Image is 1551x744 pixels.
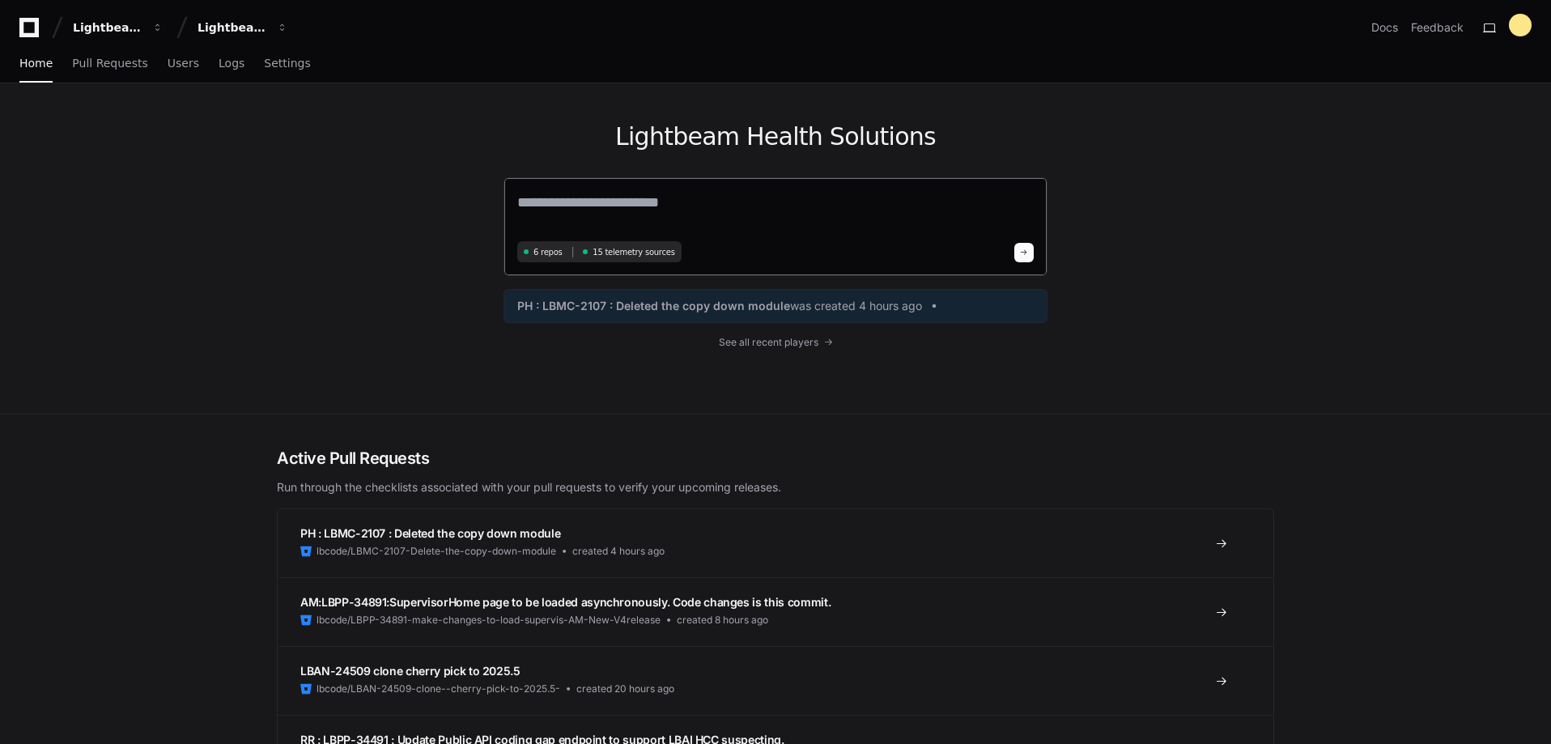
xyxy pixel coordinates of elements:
[300,526,560,540] span: PH : LBMC-2107 : Deleted the copy down module
[1411,19,1464,36] button: Feedback
[517,298,790,314] span: PH : LBMC-2107 : Deleted the copy down module
[576,682,674,695] span: created 20 hours ago
[593,246,674,258] span: 15 telemetry sources
[533,246,563,258] span: 6 repos
[504,122,1047,151] h1: Lightbeam Health Solutions
[317,545,556,558] span: lbcode/LBMC-2107-Delete-the-copy-down-module
[317,614,661,627] span: lbcode/LBPP-34891-make-changes-to-load-supervis-AM-New-V4release
[264,58,310,68] span: Settings
[168,45,199,83] a: Users
[19,58,53,68] span: Home
[278,577,1273,646] a: AM:LBPP-34891:SupervisorHome page to be loaded asynchronously. Code changes is this commit.lbcode...
[264,45,310,83] a: Settings
[278,646,1273,715] a: LBAN-24509 clone cherry pick to 2025.5lbcode/LBAN-24509-clone--cherry-pick-to-2025.5-created 20 h...
[191,13,295,42] button: Lightbeam Health Solutions
[300,595,831,609] span: AM:LBPP-34891:SupervisorHome page to be loaded asynchronously. Code changes is this commit.
[168,58,199,68] span: Users
[219,45,244,83] a: Logs
[278,509,1273,577] a: PH : LBMC-2107 : Deleted the copy down modulelbcode/LBMC-2107-Delete-the-copy-down-modulecreated ...
[572,545,665,558] span: created 4 hours ago
[517,298,1034,314] a: PH : LBMC-2107 : Deleted the copy down modulewas created 4 hours ago
[719,336,818,349] span: See all recent players
[317,682,560,695] span: lbcode/LBAN-24509-clone--cherry-pick-to-2025.5-
[72,45,147,83] a: Pull Requests
[677,614,768,627] span: created 8 hours ago
[66,13,170,42] button: Lightbeam Health
[72,58,147,68] span: Pull Requests
[790,298,922,314] span: was created 4 hours ago
[277,447,1274,470] h2: Active Pull Requests
[1371,19,1398,36] a: Docs
[19,45,53,83] a: Home
[198,19,267,36] div: Lightbeam Health Solutions
[73,19,142,36] div: Lightbeam Health
[504,336,1047,349] a: See all recent players
[219,58,244,68] span: Logs
[277,479,1274,495] p: Run through the checklists associated with your pull requests to verify your upcoming releases.
[300,664,521,678] span: LBAN-24509 clone cherry pick to 2025.5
